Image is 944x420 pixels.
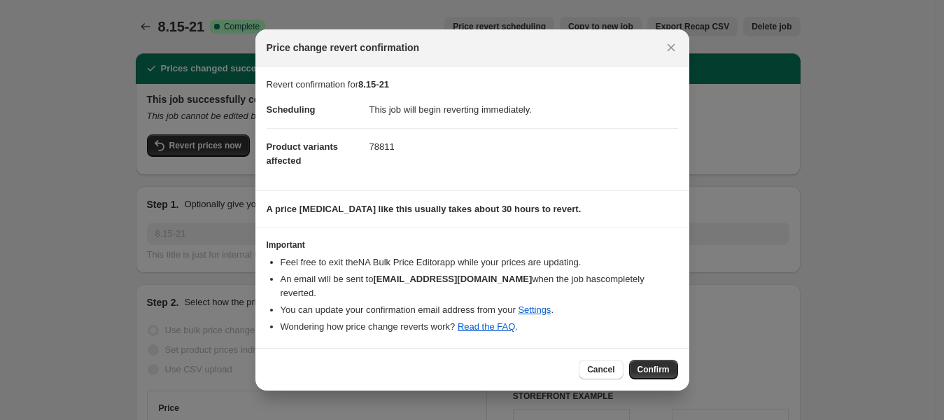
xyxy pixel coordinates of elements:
[267,204,582,214] b: A price [MEDICAL_DATA] like this usually takes about 30 hours to revert.
[267,104,316,115] span: Scheduling
[358,79,389,90] b: 8.15-21
[281,272,678,300] li: An email will be sent to when the job has completely reverted .
[637,364,670,375] span: Confirm
[267,41,420,55] span: Price change revert confirmation
[579,360,623,379] button: Cancel
[373,274,532,284] b: [EMAIL_ADDRESS][DOMAIN_NAME]
[267,78,678,92] p: Revert confirmation for
[369,92,678,128] dd: This job will begin reverting immediately.
[458,321,515,332] a: Read the FAQ
[587,364,614,375] span: Cancel
[267,239,678,251] h3: Important
[281,255,678,269] li: Feel free to exit the NA Bulk Price Editor app while your prices are updating.
[629,360,678,379] button: Confirm
[281,320,678,334] li: Wondering how price change reverts work? .
[661,38,681,57] button: Close
[518,304,551,315] a: Settings
[267,141,339,166] span: Product variants affected
[281,303,678,317] li: You can update your confirmation email address from your .
[369,128,678,165] dd: 78811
